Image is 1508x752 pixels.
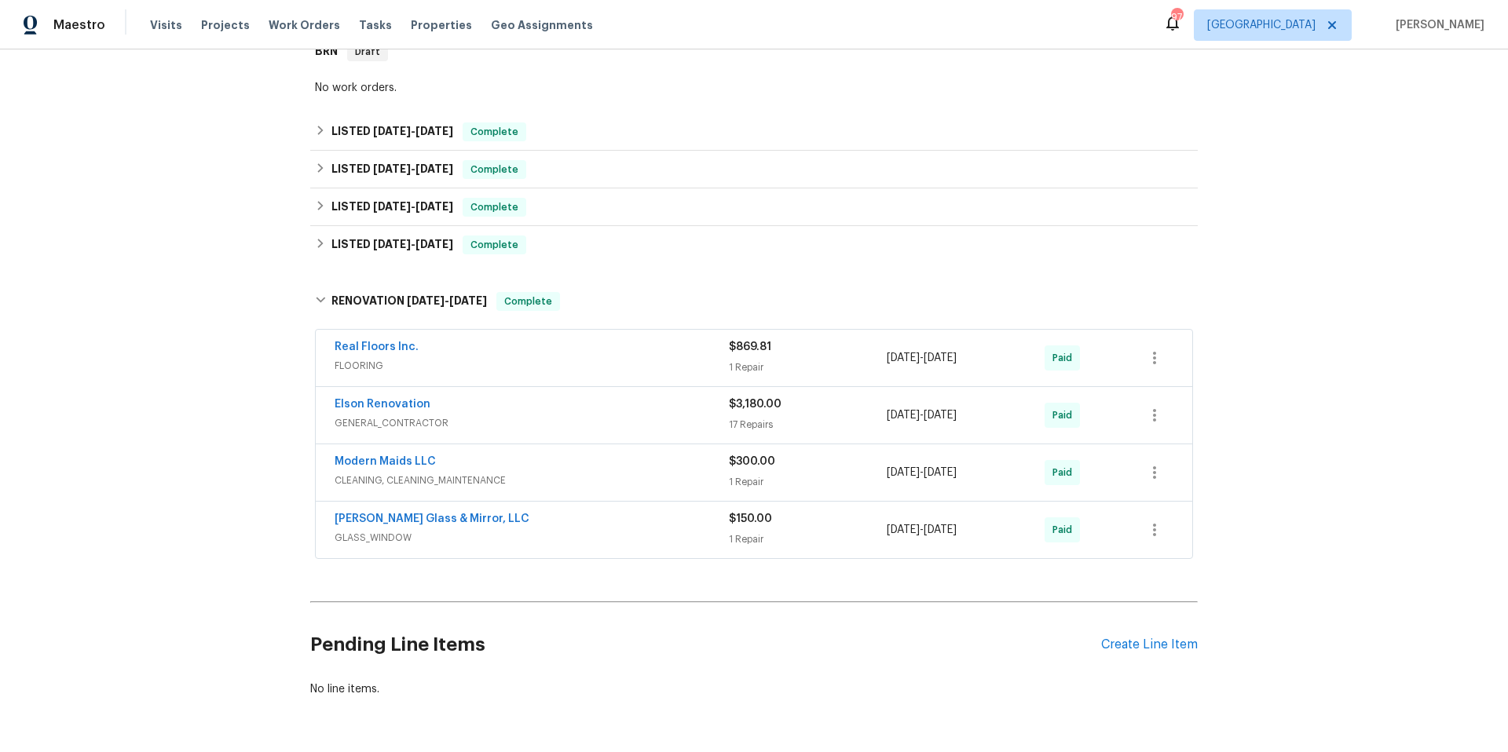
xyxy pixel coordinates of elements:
[373,126,453,137] span: -
[310,113,1198,151] div: LISTED [DATE]-[DATE]Complete
[373,201,453,212] span: -
[729,513,772,524] span: $150.00
[310,608,1101,681] h2: Pending Line Items
[373,163,411,174] span: [DATE]
[415,163,453,174] span: [DATE]
[1389,17,1484,33] span: [PERSON_NAME]
[1171,9,1182,25] div: 97
[201,17,250,33] span: Projects
[310,151,1198,188] div: LISTED [DATE]-[DATE]Complete
[729,456,775,467] span: $300.00
[924,410,957,421] span: [DATE]
[729,341,771,352] span: $869.81
[335,415,729,431] span: GENERAL_CONTRACTOR
[407,295,445,306] span: [DATE]
[335,456,436,467] a: Modern Maids LLC
[729,417,887,433] div: 17 Repairs
[729,531,887,547] div: 1 Repair
[887,465,957,480] span: -
[331,160,453,179] h6: LISTED
[1207,17,1316,33] span: [GEOGRAPHIC_DATA]
[53,17,105,33] span: Maestro
[498,294,558,309] span: Complete
[887,350,957,366] span: -
[415,201,453,212] span: [DATE]
[373,163,453,174] span: -
[269,17,340,33] span: Work Orders
[887,407,957,423] span: -
[1052,522,1078,538] span: Paid
[310,188,1198,226] div: LISTED [DATE]-[DATE]Complete
[335,399,430,410] a: Elson Renovation
[924,352,957,363] span: [DATE]
[887,522,957,538] span: -
[335,530,729,546] span: GLASS_WINDOW
[331,292,487,311] h6: RENOVATION
[310,226,1198,264] div: LISTED [DATE]-[DATE]Complete
[359,20,392,31] span: Tasks
[1052,465,1078,480] span: Paid
[411,17,472,33] span: Properties
[373,201,411,212] span: [DATE]
[335,358,729,374] span: FLOORING
[335,473,729,488] span: CLEANING, CLEANING_MAINTENANCE
[150,17,182,33] span: Visits
[729,399,781,410] span: $3,180.00
[331,122,453,141] h6: LISTED
[729,474,887,490] div: 1 Repair
[1052,407,1078,423] span: Paid
[407,295,487,306] span: -
[310,276,1198,327] div: RENOVATION [DATE]-[DATE]Complete
[415,126,453,137] span: [DATE]
[887,467,920,478] span: [DATE]
[310,681,1198,697] div: No line items.
[310,27,1198,77] div: BRN Draft
[373,239,411,250] span: [DATE]
[464,162,525,177] span: Complete
[335,513,529,524] a: [PERSON_NAME] Glass & Mirror, LLC
[1052,350,1078,366] span: Paid
[464,199,525,215] span: Complete
[887,524,920,535] span: [DATE]
[729,360,887,375] div: 1 Repair
[315,42,338,61] h6: BRN
[924,524,957,535] span: [DATE]
[373,126,411,137] span: [DATE]
[349,44,386,60] span: Draft
[491,17,593,33] span: Geo Assignments
[1101,637,1198,652] div: Create Line Item
[373,239,453,250] span: -
[331,198,453,217] h6: LISTED
[335,341,419,352] a: Real Floors Inc.
[887,352,920,363] span: [DATE]
[887,410,920,421] span: [DATE]
[331,235,453,254] h6: LISTED
[464,124,525,140] span: Complete
[315,80,1193,96] div: No work orders.
[449,295,487,306] span: [DATE]
[415,239,453,250] span: [DATE]
[924,467,957,478] span: [DATE]
[464,237,525,253] span: Complete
